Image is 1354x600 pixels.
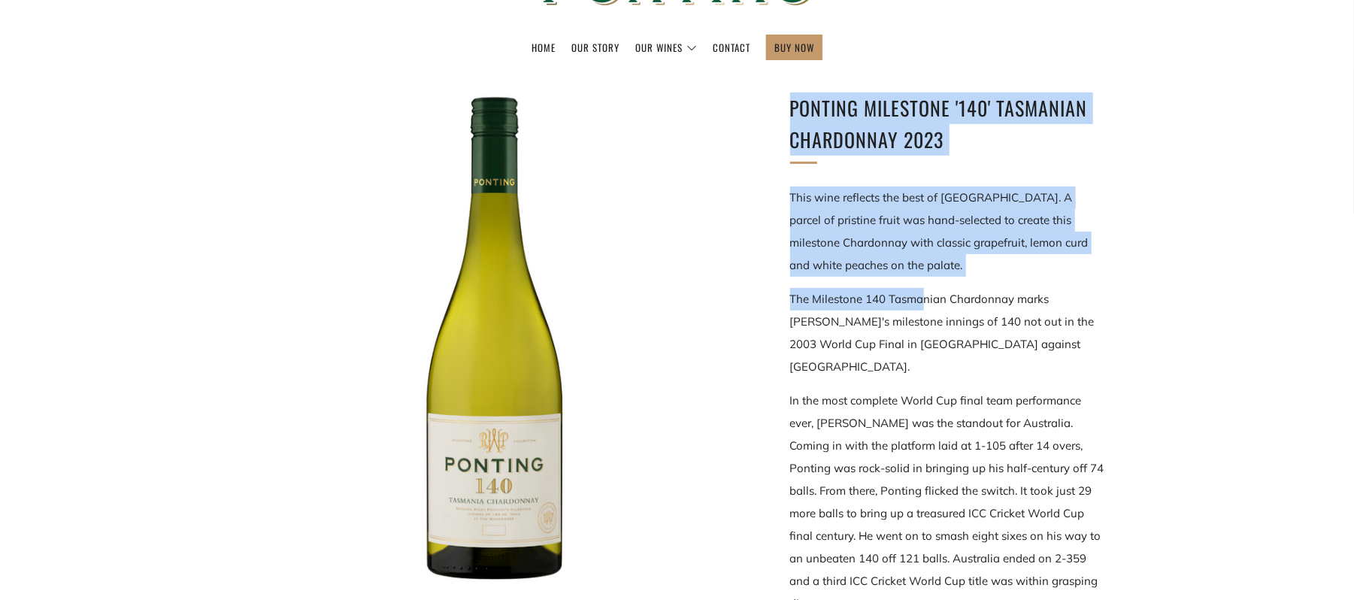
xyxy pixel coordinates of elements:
a: Home [532,35,556,59]
a: BUY NOW [774,35,814,59]
p: This wine reflects the best of [GEOGRAPHIC_DATA]. A parcel of pristine fruit was hand-selected to... [790,186,1106,277]
h1: Ponting Milestone '140' Tasmanian Chardonnay 2023 [790,92,1106,155]
a: Contact [713,35,750,59]
a: Our Wines [635,35,697,59]
p: The Milestone 140 Tasmanian Chardonnay marks [PERSON_NAME]'s milestone innings of 140 not out in ... [790,288,1106,378]
a: Our Story [571,35,619,59]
